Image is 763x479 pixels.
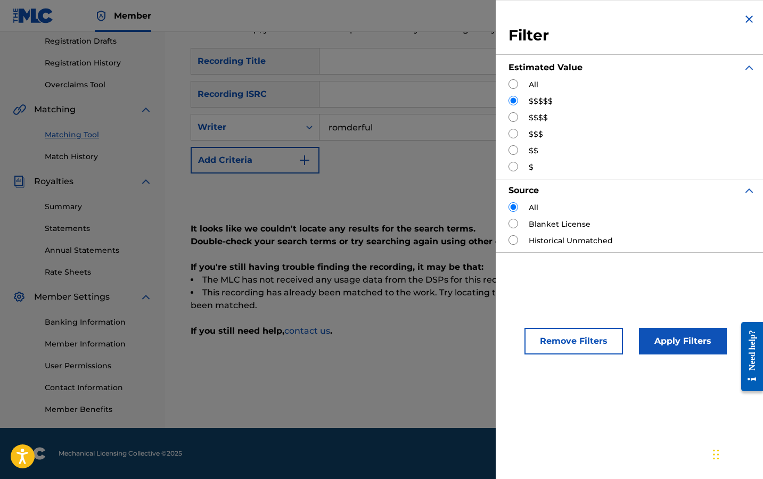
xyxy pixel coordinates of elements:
img: logo [13,447,46,460]
span: Member [114,10,151,22]
button: Add Criteria [191,147,319,174]
a: Summary [45,201,152,212]
a: User Permissions [45,360,152,371]
strong: Estimated Value [508,62,582,72]
label: Historical Unmatched [529,235,613,246]
div: Writer [198,121,293,134]
img: expand [140,291,152,303]
label: All [529,202,538,213]
a: Matching Tool [45,129,152,141]
a: Registration History [45,57,152,69]
img: expand [140,175,152,188]
p: If you're still having trouble finding the recording, it may be that: [191,261,737,274]
iframe: Resource Center [733,313,763,401]
a: Overclaims Tool [45,79,152,90]
a: contact us [284,326,330,336]
img: MLC Logo [13,8,54,23]
img: close [743,13,756,26]
span: Royalties [34,175,73,188]
span: Mechanical Licensing Collective © 2025 [59,449,182,458]
a: Banking Information [45,317,152,328]
img: Top Rightsholder [95,10,108,22]
span: Member Settings [34,291,110,303]
button: Remove Filters [524,328,623,354]
label: All [529,79,538,90]
img: Matching [13,103,26,116]
a: Registration Drafts [45,36,152,47]
a: Statements [45,223,152,234]
div: Drag [713,439,719,470]
p: If you still need help, . [191,325,737,337]
label: $$$$ [529,112,548,123]
a: Annual Statements [45,245,152,256]
img: expand [743,184,756,197]
a: Member Information [45,338,152,350]
p: It looks like we couldn't locate any results for the search terms. [191,222,737,235]
strong: Source [508,185,539,195]
label: Blanket License [529,219,590,230]
a: Match History [45,151,152,162]
img: expand [140,103,152,116]
label: $$$$$ [529,96,553,107]
img: expand [743,61,756,74]
li: This recording has already been matched to the work. Try locating the work in the Public Search t... [191,286,737,312]
a: Member Benefits [45,404,152,415]
li: The MLC has not received any usage data from the DSPs for this recording. [191,274,737,286]
label: $$ [529,145,538,156]
span: Matching [34,103,76,116]
a: Contact Information [45,382,152,393]
h3: Filter [508,26,756,45]
label: $$$ [529,129,543,140]
form: Search Form [191,48,737,216]
img: 9d2ae6d4665cec9f34b9.svg [298,154,311,167]
label: $ [529,162,534,173]
p: Double-check your search terms or try searching again using other criteria. [191,235,737,248]
button: Apply Filters [639,328,727,354]
iframe: Chat Widget [710,428,763,479]
a: Rate Sheets [45,267,152,278]
img: Royalties [13,175,26,188]
img: Member Settings [13,291,26,303]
